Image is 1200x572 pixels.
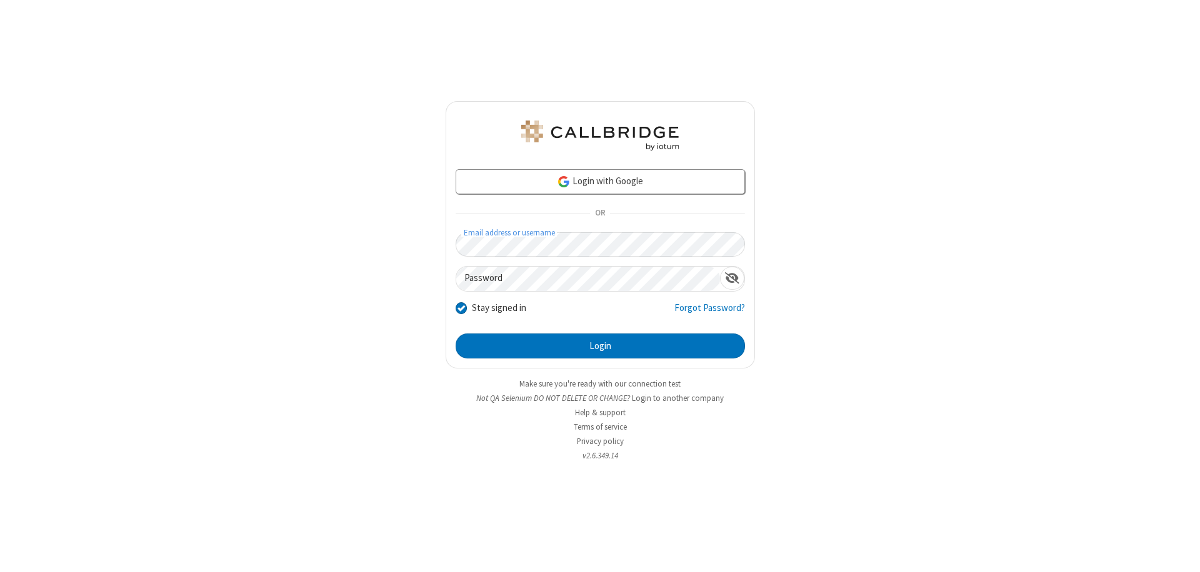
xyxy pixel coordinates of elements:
a: Forgot Password? [674,301,745,325]
label: Stay signed in [472,301,526,315]
button: Login [456,333,745,358]
a: Privacy policy [577,436,624,446]
a: Help & support [575,407,626,418]
a: Make sure you're ready with our connection test [519,378,681,389]
button: Login to another company [632,392,724,404]
img: QA Selenium DO NOT DELETE OR CHANGE [519,121,681,150]
span: OR [590,205,610,222]
input: Email address or username [456,232,745,257]
div: Show password [720,267,744,290]
img: google-icon.png [557,175,571,189]
iframe: Chat [1169,540,1191,563]
li: Not QA Selenium DO NOT DELETE OR CHANGE? [446,392,755,404]
li: v2.6.349.14 [446,450,755,461]
a: Login with Google [456,169,745,194]
a: Terms of service [574,422,627,432]
input: Password [456,267,720,291]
